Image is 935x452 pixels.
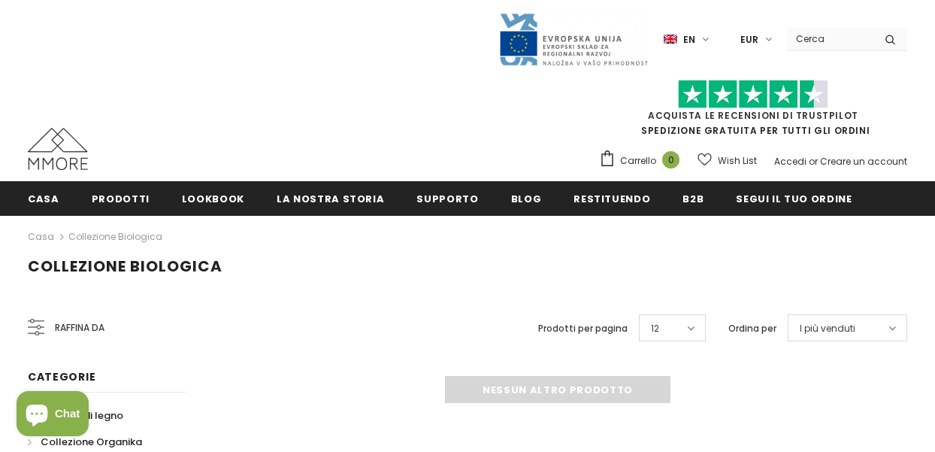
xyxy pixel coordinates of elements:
a: Restituendo [573,181,650,215]
span: Blog [511,192,542,206]
a: Javni Razpis [498,32,649,45]
span: Lookbook [182,192,244,206]
a: Carrello 0 [599,150,687,172]
span: or [809,155,818,168]
a: Lookbook [182,181,244,215]
span: 12 [651,321,659,336]
a: Acquista le recensioni di TrustPilot [648,109,858,122]
span: Wish List [718,153,757,168]
a: La nostra storia [277,181,384,215]
span: SPEDIZIONE GRATUITA PER TUTTI GLI ORDINI [599,86,907,137]
span: Categorie [28,369,95,384]
img: Fidati di Pilot Stars [678,80,828,109]
span: Carrello [620,153,656,168]
span: Collezione Organika [41,435,142,449]
inbox-online-store-chat: Shopify online store chat [12,391,93,440]
span: La nostra storia [277,192,384,206]
img: Javni Razpis [498,12,649,67]
a: Accedi [774,155,806,168]
a: Prodotti [92,181,150,215]
a: Creare un account [820,155,907,168]
span: B2B [682,192,704,206]
img: i-lang-1.png [664,33,677,46]
span: Segui il tuo ordine [736,192,852,206]
span: Prodotti [92,192,150,206]
span: Raffina da [55,320,104,336]
a: Collezione biologica [68,230,162,243]
img: Casi MMORE [28,128,88,170]
span: 0 [662,151,679,168]
span: supporto [416,192,478,206]
a: supporto [416,181,478,215]
span: EUR [740,32,758,47]
a: B2B [682,181,704,215]
span: Restituendo [573,192,650,206]
span: I più venduti [800,321,855,336]
label: Prodotti per pagina [538,321,628,336]
a: Segui il tuo ordine [736,181,852,215]
span: Collezione biologica [28,256,222,277]
a: Blog [511,181,542,215]
input: Search Site [787,28,873,50]
span: Casa [28,192,59,206]
a: Casa [28,181,59,215]
a: Casa [28,228,54,246]
span: en [683,32,695,47]
label: Ordina per [728,321,776,336]
a: Wish List [697,147,757,174]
